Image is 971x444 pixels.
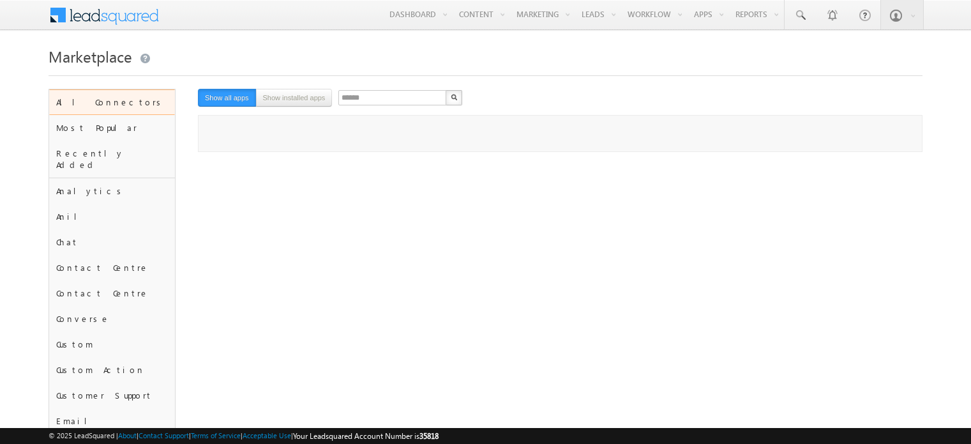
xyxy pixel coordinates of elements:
div: Custom [49,332,175,357]
button: Show all apps [198,89,256,107]
a: Acceptable Use [243,431,291,440]
div: Recently Added [49,141,175,178]
img: Search [451,94,457,100]
div: Contact Centre [49,255,175,280]
div: Anil [49,204,175,229]
a: Terms of Service [191,431,241,440]
span: Marketplace [49,46,132,66]
div: Customer Support [49,383,175,408]
div: Contact Centre [49,280,175,306]
span: 35818 [419,431,439,441]
span: Your Leadsquared Account Number is [293,431,439,441]
a: Contact Support [139,431,189,440]
div: Most Popular [49,115,175,141]
div: Converse [49,306,175,332]
div: Analytics [49,178,175,204]
span: © 2025 LeadSquared | | | | | [49,430,439,442]
a: About [118,431,137,440]
button: Show installed apps [256,89,333,107]
div: All Connectors [49,89,175,115]
div: Chat [49,229,175,255]
div: Email [49,408,175,434]
div: Custom Action [49,357,175,383]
